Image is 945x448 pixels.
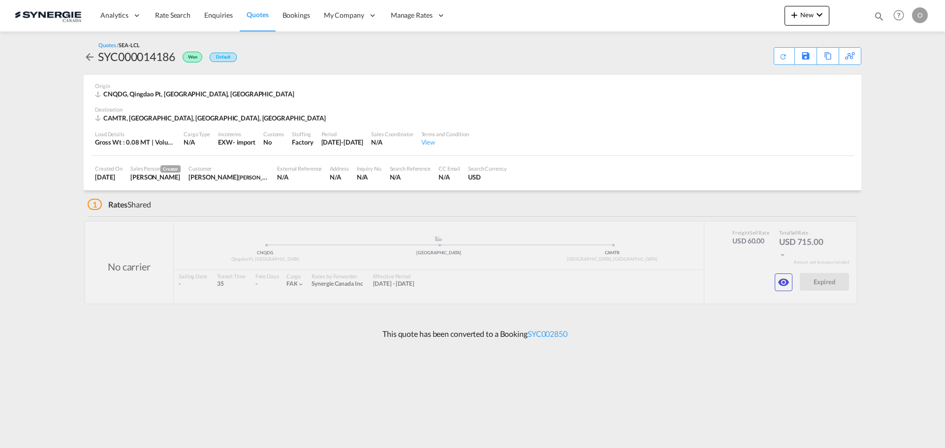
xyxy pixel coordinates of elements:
[528,329,567,338] a: SYC002850
[84,49,98,64] div: icon-arrow-left
[788,11,825,19] span: New
[468,173,507,181] div: USD
[15,4,81,27] img: 1f56c880d42311ef80fc7dca854c8e59.png
[378,329,567,339] p: This quote has been converted to a Booking
[390,173,431,181] div: N/A
[321,138,364,147] div: 31 Aug 2025
[371,130,413,138] div: Sales Coordinator
[890,7,912,25] div: Help
[775,273,792,291] button: icon-eye
[874,11,884,22] md-icon: icon-magnify
[357,173,382,181] div: N/A
[324,10,364,20] span: My Company
[233,138,255,147] div: - import
[785,6,829,26] button: icon-plus 400-fgNewicon-chevron-down
[439,173,460,181] div: N/A
[95,165,123,172] div: Created On
[95,173,123,181] div: 19 Aug 2025
[189,165,269,172] div: Customer
[119,42,139,48] span: SEA-LCL
[95,114,328,122] div: CAMTR, Montreal, QC, Americas
[788,9,800,21] md-icon: icon-plus 400-fg
[189,173,269,181] div: Louis-Michel Guay
[330,165,348,172] div: Address
[95,82,850,90] div: Origin
[912,7,928,23] div: O
[263,138,284,147] div: No
[371,138,413,147] div: N/A
[390,165,431,172] div: Search Reference
[98,41,140,49] div: Quotes /SEA-LCL
[283,11,310,19] span: Bookings
[95,130,176,138] div: Load Details
[218,138,233,147] div: EXW
[421,138,469,147] div: View
[108,200,128,209] span: Rates
[277,165,322,172] div: External Reference
[357,165,382,172] div: Inquiry No.
[88,199,102,210] span: 1
[204,11,233,19] span: Enquiries
[292,138,313,147] div: Factory Stuffing
[218,130,255,138] div: Incoterms
[247,10,268,19] span: Quotes
[814,9,825,21] md-icon: icon-chevron-down
[95,106,850,113] div: Destination
[778,51,788,61] md-icon: icon-refresh
[263,130,284,138] div: Customs
[130,173,181,181] div: Adriana Groposila
[391,10,433,20] span: Manage Rates
[184,130,210,138] div: Cargo Type
[160,165,181,173] span: Creator
[98,49,175,64] div: SYC000014186
[84,51,95,63] md-icon: icon-arrow-left
[330,173,348,181] div: N/A
[874,11,884,26] div: icon-magnify
[95,138,176,147] div: Gross Wt : 0.08 MT | Volumetric Wt : 0.50 CBM | Chargeable Wt : 0.50 W/M
[100,10,128,20] span: Analytics
[321,130,364,138] div: Period
[88,199,151,210] div: Shared
[175,49,205,64] div: Won
[238,173,280,181] span: [PERSON_NAME]
[292,130,313,138] div: Stuffing
[421,130,469,138] div: Terms and Condition
[95,90,297,98] div: CNQDG, Qingdao Pt, SD, Europe
[779,48,789,60] div: Quote PDF is not available at this time
[103,90,294,98] span: CNQDG, Qingdao Pt, [GEOGRAPHIC_DATA], [GEOGRAPHIC_DATA]
[130,165,181,173] div: Sales Person
[778,276,789,288] md-icon: icon-eye
[277,173,322,181] div: N/A
[210,53,237,62] div: Default
[439,165,460,172] div: CC Email
[184,138,210,147] div: N/A
[795,48,817,64] div: Save As Template
[890,7,907,24] span: Help
[155,11,190,19] span: Rate Search
[188,54,200,63] span: Won
[468,165,507,172] div: Search Currency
